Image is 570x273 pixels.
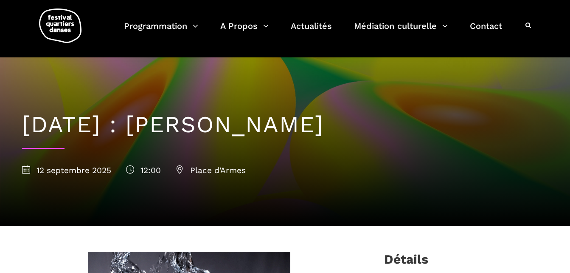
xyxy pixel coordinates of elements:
a: Programmation [124,19,198,44]
a: Contact [470,19,502,44]
span: Place d'Armes [176,165,246,175]
h3: Détails [384,252,428,273]
span: 12 septembre 2025 [22,165,111,175]
h1: [DATE] : [PERSON_NAME] [22,111,548,139]
a: Médiation culturelle [354,19,448,44]
span: 12:00 [126,165,161,175]
a: A Propos [220,19,269,44]
a: Actualités [291,19,332,44]
img: logo-fqd-med [39,9,81,43]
